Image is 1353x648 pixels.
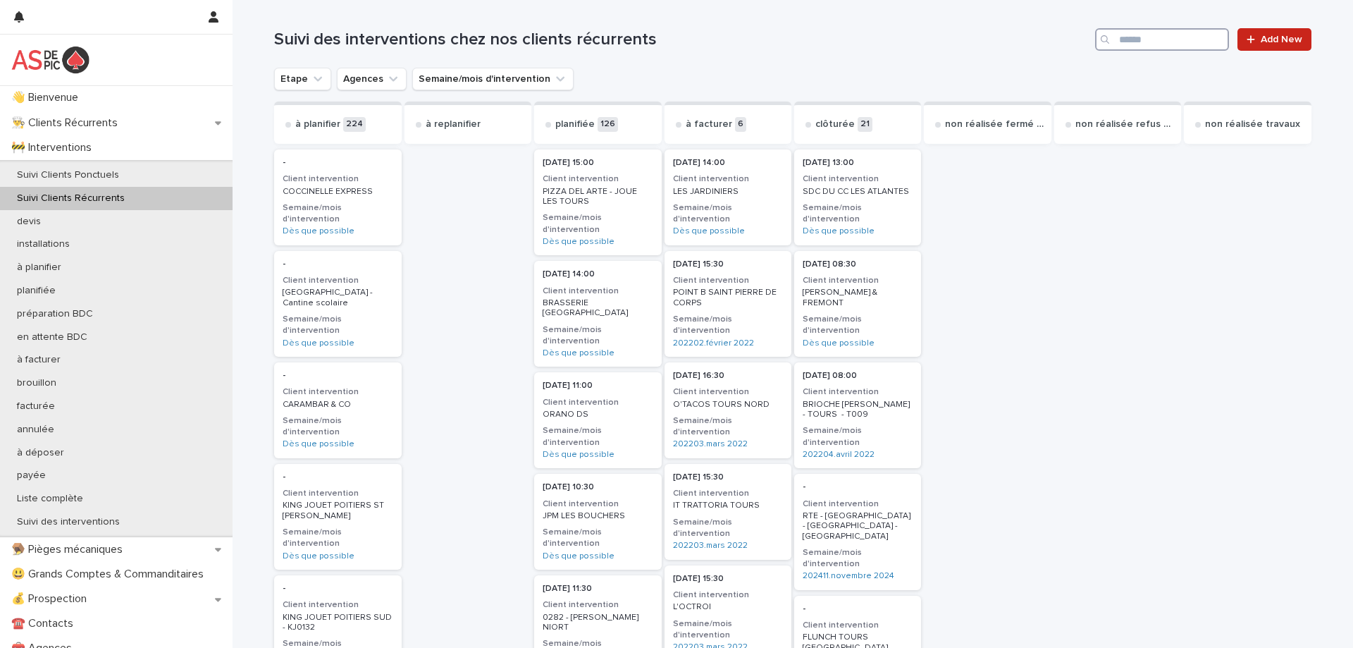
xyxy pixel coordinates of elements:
[543,324,653,347] h3: Semaine/mois d'intervention
[794,474,921,590] a: -Client interventionRTE - [GEOGRAPHIC_DATA] - [GEOGRAPHIC_DATA] - [GEOGRAPHIC_DATA]Semaine/mois d...
[6,470,57,482] p: payée
[945,118,1045,130] p: non réalisée fermé sans prévenir
[11,46,89,74] img: yKcqic14S0S6KrLdrqO6
[598,117,618,132] p: 126
[673,173,783,185] h3: Client intervention
[673,415,783,438] h3: Semaine/mois d'intervention
[1075,118,1175,130] p: non réalisée refus d'intervention
[673,338,754,348] a: 202202.février 2022
[534,372,661,468] a: [DATE] 11:00Client interventionORANO DSSemaine/mois d'interventionDès que possible
[283,488,393,499] h3: Client intervention
[6,262,73,274] p: à planifier
[6,116,129,130] p: 👨‍🍳 Clients Récurrents
[543,499,653,510] h3: Client intervention
[412,68,574,90] button: Semaine/mois d'intervention
[283,288,393,308] p: [GEOGRAPHIC_DATA] - Cantine scolaire
[283,314,393,336] h3: Semaine/mois d'intervention
[283,551,354,561] a: Dès que possible
[274,149,401,245] a: -Client interventionCOCCINELLE EXPRESSSemaine/mois d'interventionDès que possible
[283,259,393,269] p: -
[673,226,745,236] a: Dès que possible
[673,386,783,398] h3: Client intervention
[673,275,783,286] h3: Client intervention
[6,617,85,630] p: ☎️ Contacts
[803,400,913,420] p: BRIOCHE [PERSON_NAME] - TOURS - T009
[274,362,401,458] a: -Client interventionCARAMBAR & COSemaine/mois d'interventionDès que possible
[283,584,393,594] p: -
[534,474,661,570] a: [DATE] 10:30Client interventionJPM LES BOUCHERSSemaine/mois d'interventionDès que possible
[534,149,661,255] a: [DATE] 15:00Client interventionPIZZA DEL ARTE - JOUE LES TOURSSemaine/mois d'interventionDès que ...
[543,187,653,207] p: PIZZA DEL ARTE - JOUE LES TOURS
[6,91,89,104] p: 👋 Bienvenue
[6,401,66,412] p: facturée
[803,187,913,197] p: SDC DU CC LES ATLANTES
[283,527,393,549] h3: Semaine/mois d'intervention
[283,439,354,449] a: Dès que possible
[283,187,393,197] p: COCCINELLE EXPRESS
[803,547,913,570] h3: Semaine/mois d'intervention
[543,425,653,448] h3: Semaine/mois d'intervention
[1261,35,1302,44] span: Add New
[6,331,99,343] p: en attente BDC
[1205,118,1300,130] p: non réalisée travaux
[858,117,872,132] p: 21
[6,543,134,556] p: 🪤 Pièges mécaniques
[1095,28,1229,51] input: Search
[803,604,913,614] p: -
[543,348,614,358] a: Dès que possible
[6,216,52,228] p: devis
[803,425,913,448] h3: Semaine/mois d'intervention
[283,400,393,410] p: CARAMBAR & CO
[803,620,913,631] h3: Client intervention
[6,592,98,606] p: 💰 Prospection
[673,472,783,482] p: [DATE] 15:30
[6,238,81,250] p: installations
[283,371,393,381] p: -
[673,517,783,539] h3: Semaine/mois d'intervention
[803,371,913,381] p: [DATE] 08:00
[665,362,791,458] div: [DATE] 16:30Client interventionO'TACOS TOURS NORDSemaine/mois d'intervention202203.mars 2022
[803,511,913,542] p: RTE - [GEOGRAPHIC_DATA] - [GEOGRAPHIC_DATA] - [GEOGRAPHIC_DATA]
[673,589,783,601] h3: Client intervention
[283,226,354,236] a: Dès que possible
[673,602,783,612] p: L'OCTROI
[803,450,875,460] a: 202204.avril 2022
[274,251,401,357] a: -Client intervention[GEOGRAPHIC_DATA] - Cantine scolaireSemaine/mois d'interventionDès que possible
[274,464,401,570] a: -Client interventionKING JOUET POITIERS ST [PERSON_NAME]Semaine/mois d'interventionDès que possible
[295,118,340,130] p: à planifier
[283,599,393,611] h3: Client intervention
[283,501,393,521] p: KING JOUET POITIERS ST [PERSON_NAME]
[283,386,393,398] h3: Client intervention
[665,251,791,357] div: [DATE] 15:30Client interventionPOINT B SAINT PIERRE DE CORPSSemaine/mois d'intervention202202.fév...
[543,158,653,168] p: [DATE] 15:00
[803,482,913,492] p: -
[283,613,393,633] p: KING JOUET POITIERS SUD - KJ0132
[543,397,653,408] h3: Client intervention
[283,338,354,348] a: Dès que possible
[794,149,921,245] a: [DATE] 13:00Client interventionSDC DU CC LES ATLANTESSemaine/mois d'interventionDès que possible
[673,501,783,511] p: IT TRATTORIA TOURS
[534,261,661,367] a: [DATE] 14:00Client interventionBRASSERIE [GEOGRAPHIC_DATA]Semaine/mois d'interventionDès que poss...
[673,574,783,584] p: [DATE] 15:30
[274,30,1089,50] h1: Suivi des interventions chez nos clients récurrents
[6,141,103,154] p: 🚧 Interventions
[543,173,653,185] h3: Client intervention
[6,447,75,459] p: à déposer
[555,118,595,130] p: planifiée
[6,192,136,204] p: Suivi Clients Récurrents
[673,541,748,551] a: 202203.mars 2022
[803,314,913,336] h3: Semaine/mois d'intervention
[673,288,783,308] p: POINT B SAINT PIERRE DE CORPS
[803,338,875,348] a: Dès que possible
[543,410,653,420] p: ORANO DS
[6,169,130,181] p: Suivi Clients Ponctuels
[665,464,791,560] a: [DATE] 15:30Client interventionIT TRATTORIA TOURSSemaine/mois d'intervention202203.mars 2022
